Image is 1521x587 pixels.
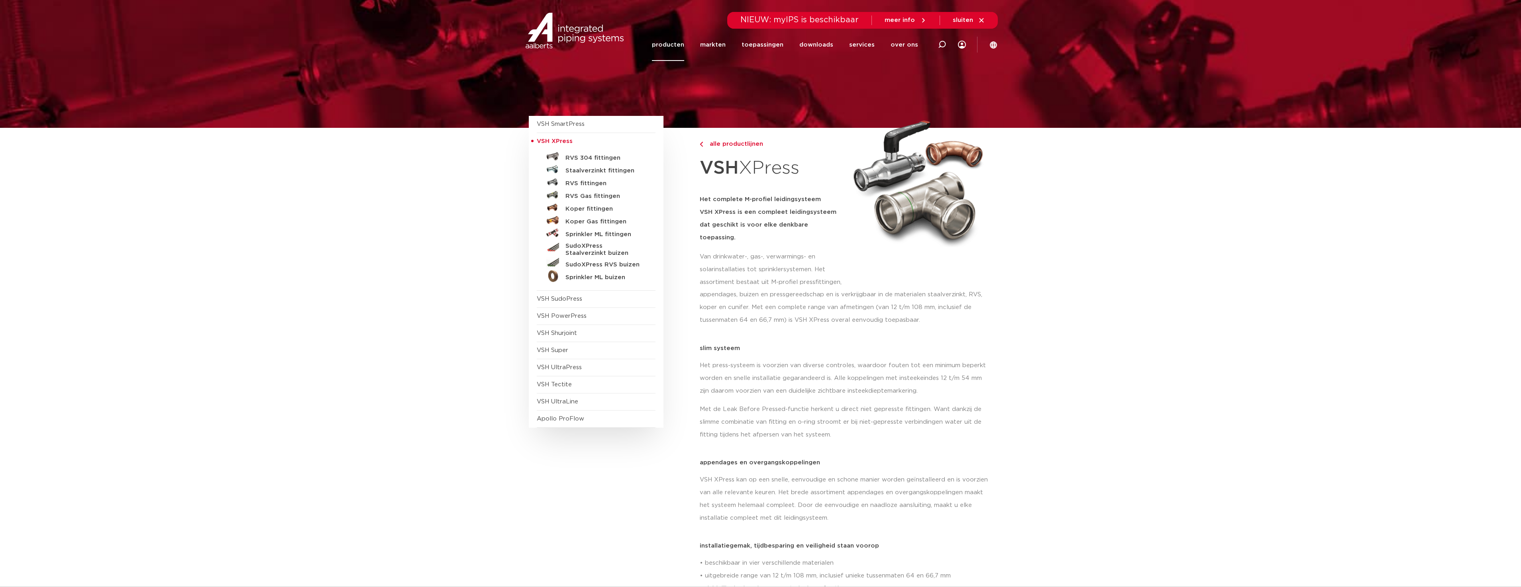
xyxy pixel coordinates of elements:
[700,543,993,549] p: installatiegemak, tijdbesparing en veiligheid staan voorop
[565,243,644,257] h5: SudoXPress Staalverzinkt buizen
[700,359,993,397] p: Het press-systeem is voorzien van diverse controles, waardoor fouten tot een minimum beperkt word...
[565,218,644,225] h5: Koper Gas fittingen
[565,274,644,281] h5: Sprinkler ML buizen
[652,29,918,61] nav: Menu
[537,227,656,239] a: Sprinkler ML fittingen
[700,345,993,351] p: slim systeem
[565,167,644,174] h5: Staalverzinkt fittingen
[537,138,573,144] span: VSH XPress
[700,474,993,524] p: VSH XPress kan op een snelle, eenvoudige en schone manier worden geïnstalleerd en is voorzien van...
[958,29,966,61] div: my IPS
[700,139,844,149] a: alle productlijnen
[537,270,656,282] a: Sprinkler ML buizen
[537,121,585,127] a: VSH SmartPress
[537,201,656,214] a: Koper fittingen
[700,29,726,61] a: markten
[705,141,763,147] span: alle productlijnen
[700,460,993,466] p: appendages en overgangskoppelingen
[885,17,927,24] a: meer info
[565,261,644,268] h5: SudoXPress RVS buizen
[537,382,572,387] a: VSH Tectite
[799,29,833,61] a: downloads
[700,403,993,441] p: Met de Leak Before Pressed-functie herkent u direct niet gepresste fittingen. Want dankzij de sli...
[652,29,684,61] a: producten
[537,257,656,270] a: SudoXPress RVS buizen
[565,231,644,238] h5: Sprinkler ML fittingen
[537,176,656,188] a: RVS fittingen
[740,16,859,24] span: NIEUW: myIPS is beschikbaar
[700,153,844,184] h1: XPress
[537,239,656,257] a: SudoXPress Staalverzinkt buizen
[565,205,644,213] h5: Koper fittingen
[700,193,844,244] h5: Het complete M-profiel leidingsysteem VSH XPress is een compleet leidingsysteem dat geschikt is v...
[891,29,918,61] a: over ons
[537,330,577,336] a: VSH Shurjoint
[700,250,844,289] p: Van drinkwater-, gas-, verwarmings- en solarinstallaties tot sprinklersystemen. Het assortiment b...
[953,17,985,24] a: sluiten
[537,313,587,319] a: VSH PowerPress
[537,150,656,163] a: RVS 304 fittingen
[537,399,578,405] a: VSH UltraLine
[537,188,656,201] a: RVS Gas fittingen
[700,142,703,147] img: chevron-right.svg
[565,193,644,200] h5: RVS Gas fittingen
[700,159,739,177] strong: VSH
[537,163,656,176] a: Staalverzinkt fittingen
[537,347,568,353] a: VSH Super
[565,155,644,162] h5: RVS 304 fittingen
[565,180,644,187] h5: RVS fittingen
[742,29,783,61] a: toepassingen
[953,17,973,23] span: sluiten
[537,364,582,370] a: VSH UltraPress
[885,17,915,23] span: meer info
[537,214,656,227] a: Koper Gas fittingen
[537,296,582,302] a: VSH SudoPress
[700,288,993,327] p: appendages, buizen en pressgereedschap en is verkrijgbaar in de materialen staalverzinkt, RVS, ko...
[849,29,875,61] a: services
[537,416,584,422] a: Apollo ProFlow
